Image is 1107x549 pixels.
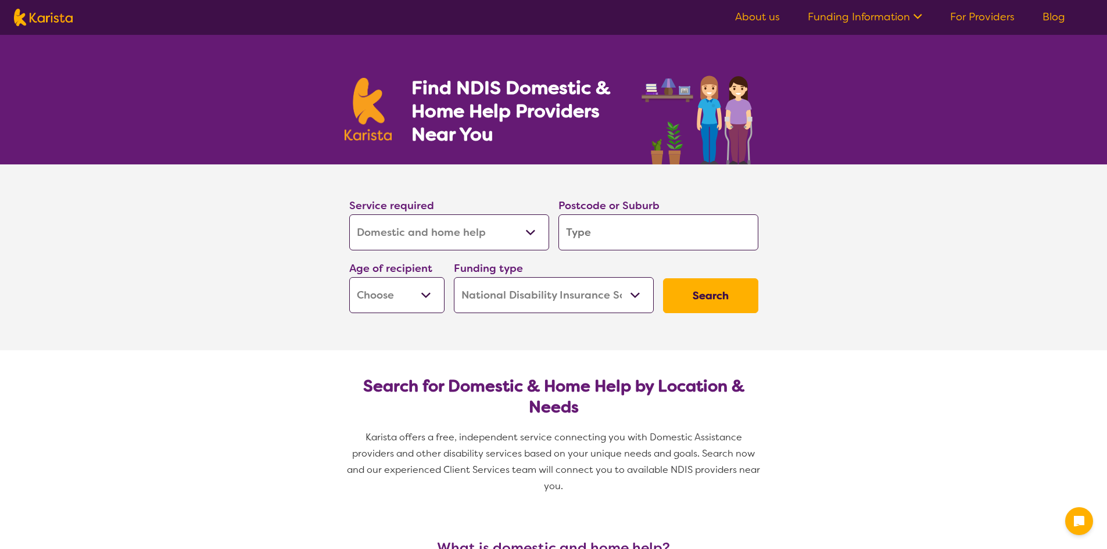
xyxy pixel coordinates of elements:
[735,10,780,24] a: About us
[359,376,749,418] h2: Search for Domestic & Home Help by Location & Needs
[558,214,758,250] input: Type
[1042,10,1065,24] a: Blog
[663,278,758,313] button: Search
[558,199,660,213] label: Postcode or Suburb
[411,76,626,146] h1: Find NDIS Domestic & Home Help Providers Near You
[808,10,922,24] a: Funding Information
[950,10,1015,24] a: For Providers
[638,63,762,164] img: domestic-help
[349,261,432,275] label: Age of recipient
[349,199,434,213] label: Service required
[454,261,523,275] label: Funding type
[345,78,392,141] img: Karista logo
[14,9,73,26] img: Karista logo
[347,431,762,492] span: Karista offers a free, independent service connecting you with Domestic Assistance providers and ...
